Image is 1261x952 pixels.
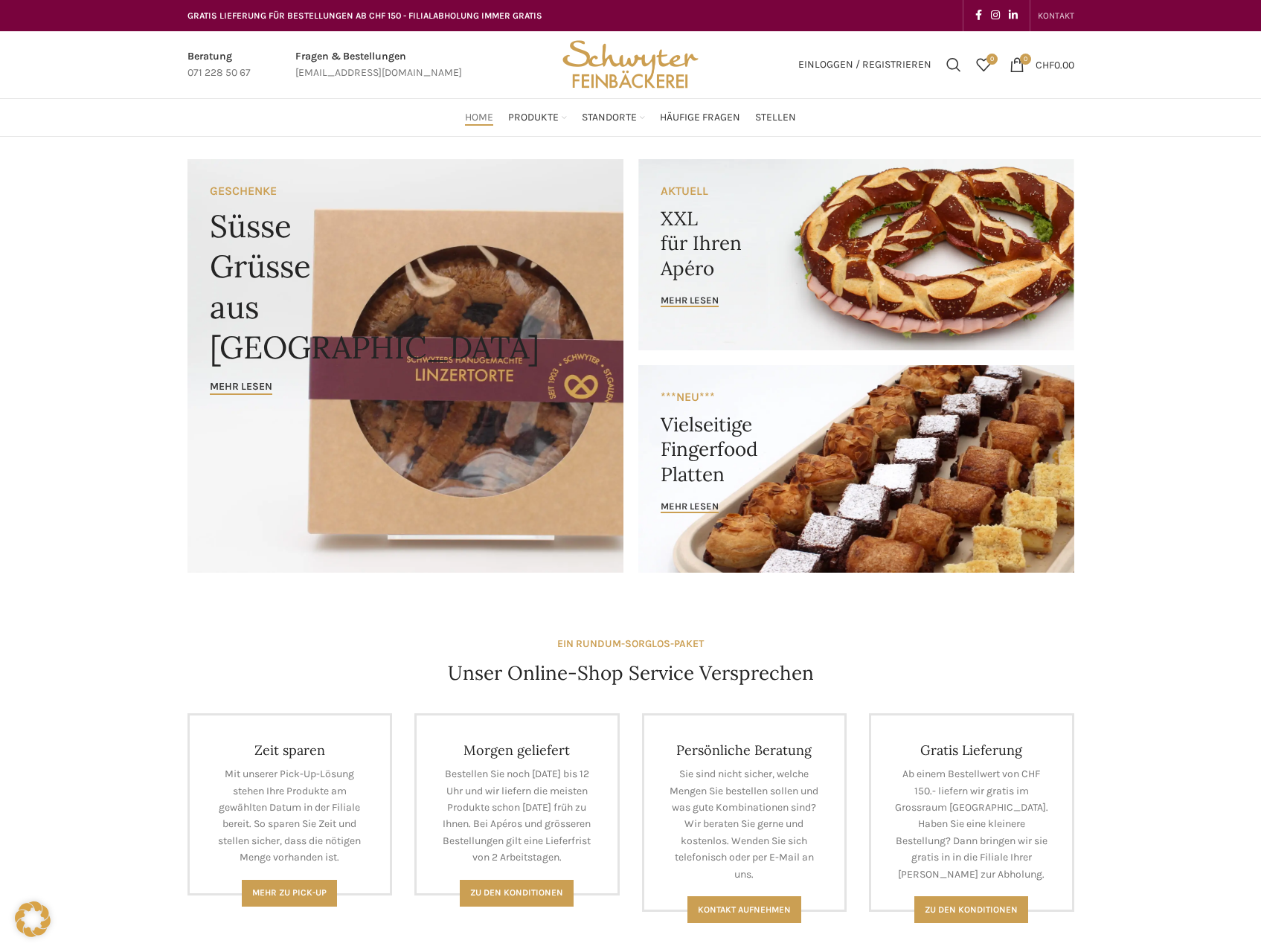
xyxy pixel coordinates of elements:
[969,50,998,80] div: Meine Wunschliste
[969,50,998,80] a: 0
[187,48,251,82] a: Infobox link
[925,904,1018,915] span: Zu den konditionen
[798,59,931,70] span: Einloggen / Registrieren
[1038,1,1074,30] a: KONTAKT
[893,742,1050,759] h4: Gratis Lieferung
[660,111,740,125] span: Häufige Fragen
[187,10,542,21] span: GRATIS LIEFERUNG FÜR BESTELLUNGEN AB CHF 150 - FILIALABHOLUNG IMMER GRATIS
[508,111,559,125] span: Produkte
[660,103,740,132] a: Häufige Fragen
[295,48,462,82] a: Infobox link
[557,637,704,650] strong: EIN RUNDUM-SORGLOS-PAKET
[439,766,595,866] p: Bestellen Sie noch [DATE] bis 12 Uhr und wir liefern die meisten Produkte schon [DATE] früh zu Ih...
[698,904,791,915] span: Kontakt aufnehmen
[986,5,1004,26] a: Instagram social link
[242,880,337,907] a: Mehr zu Pick-Up
[470,887,563,898] span: Zu den Konditionen
[667,742,823,759] h4: Persönliche Beratung
[667,766,823,883] p: Sie sind nicht sicher, welche Mengen Sie bestellen sollen und was gute Kombinationen sind? Wir be...
[508,103,567,132] a: Produkte
[755,103,796,132] a: Stellen
[791,50,939,80] a: Einloggen / Registrieren
[638,365,1074,573] a: Banner link
[687,896,801,923] a: Kontakt aufnehmen
[460,880,574,907] a: Zu den Konditionen
[939,50,969,80] a: Suchen
[465,103,493,132] a: Home
[448,660,814,686] h4: Unser Online-Shop Service Versprechen
[986,54,998,65] span: 0
[439,742,595,759] h4: Morgen geliefert
[212,742,368,759] h4: Zeit sparen
[557,31,703,98] img: Bäckerei Schwyter
[1002,50,1082,80] a: 0 CHF0.00
[971,5,986,26] a: Facebook social link
[582,103,645,132] a: Standorte
[914,896,1028,923] a: Zu den konditionen
[1036,58,1054,71] span: CHF
[180,103,1082,132] div: Main navigation
[893,766,1050,883] p: Ab einem Bestellwert von CHF 150.- liefern wir gratis im Grossraum [GEOGRAPHIC_DATA]. Haben Sie e...
[187,159,623,573] a: Banner link
[557,57,703,70] a: Site logo
[1004,5,1022,26] a: Linkedin social link
[1030,1,1082,30] div: Secondary navigation
[212,766,368,866] p: Mit unserer Pick-Up-Lösung stehen Ihre Produkte am gewählten Datum in der Filiale bereit. So spar...
[1020,54,1031,65] span: 0
[252,887,327,898] span: Mehr zu Pick-Up
[638,159,1074,350] a: Banner link
[1036,58,1074,71] bdi: 0.00
[1038,10,1074,21] span: KONTAKT
[465,111,493,125] span: Home
[755,111,796,125] span: Stellen
[582,111,637,125] span: Standorte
